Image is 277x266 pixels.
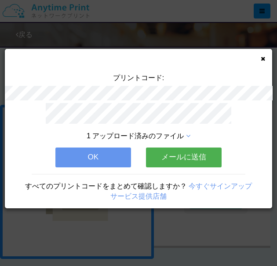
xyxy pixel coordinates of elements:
button: メールに送信 [146,148,222,167]
span: プリントコード: [113,74,164,81]
a: サービス提供店舗 [110,192,167,200]
span: すべてのプリントコードをまとめて確認しますか？ [25,182,187,190]
span: 1 アップロード済みのファイル [87,132,184,140]
button: OK [55,148,131,167]
a: 今すぐサインアップ [189,182,252,190]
